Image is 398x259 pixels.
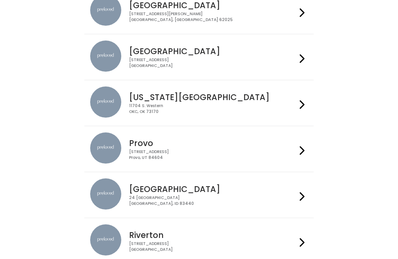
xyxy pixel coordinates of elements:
img: preloved location [90,224,121,255]
h4: [GEOGRAPHIC_DATA] [129,1,296,10]
img: preloved location [90,86,121,118]
div: [STREET_ADDRESS] [GEOGRAPHIC_DATA] [129,241,296,252]
div: [STREET_ADDRESS] [GEOGRAPHIC_DATA] [129,57,296,69]
img: preloved location [90,178,121,210]
h4: Riverton [129,231,296,240]
h4: [GEOGRAPHIC_DATA] [129,47,296,56]
a: preloved location [GEOGRAPHIC_DATA] [STREET_ADDRESS][GEOGRAPHIC_DATA] [90,41,307,74]
div: [STREET_ADDRESS] Provo, UT 84604 [129,149,296,160]
img: preloved location [90,132,121,164]
h4: [US_STATE][GEOGRAPHIC_DATA] [129,93,296,102]
h4: Provo [129,139,296,148]
h4: [GEOGRAPHIC_DATA] [129,185,296,194]
a: preloved location Riverton [STREET_ADDRESS][GEOGRAPHIC_DATA] [90,224,307,257]
a: preloved location [US_STATE][GEOGRAPHIC_DATA] 11704 S. WesternOKC, OK 73170 [90,86,307,120]
div: [STREET_ADDRESS][PERSON_NAME] [GEOGRAPHIC_DATA], [GEOGRAPHIC_DATA] 62025 [129,11,296,23]
div: 11704 S. Western OKC, OK 73170 [129,103,296,115]
a: preloved location Provo [STREET_ADDRESS]Provo, UT 84604 [90,132,307,166]
div: 24 [GEOGRAPHIC_DATA] [GEOGRAPHIC_DATA], ID 83440 [129,195,296,206]
img: preloved location [90,41,121,72]
a: preloved location [GEOGRAPHIC_DATA] 24 [GEOGRAPHIC_DATA][GEOGRAPHIC_DATA], ID 83440 [90,178,307,211]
